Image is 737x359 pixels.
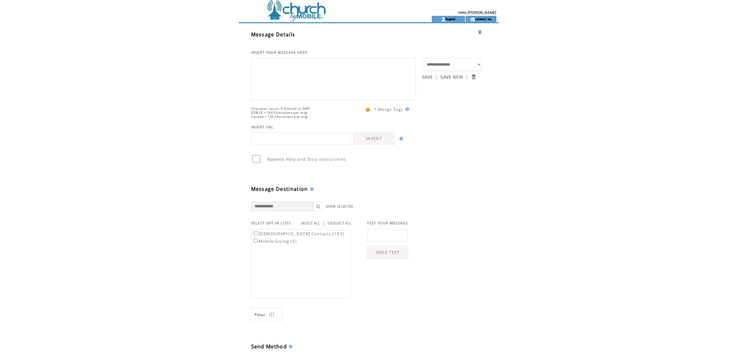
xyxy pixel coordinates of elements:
[326,205,354,209] a: SHOW SELECTED
[267,156,346,162] span: Append Help and Stop instructions
[251,107,310,111] span: Character count: 0 (limited to 640)
[287,345,292,348] img: help.gif
[251,186,308,192] span: Message Destination
[251,221,291,225] span: SELECT OPT-IN LISTS
[466,74,468,80] span: |
[446,17,455,21] a: logout
[252,238,297,244] label: Mobile Giving (3)
[475,17,491,21] a: contact us
[251,343,287,350] span: Send Method
[251,115,308,119] span: Canada = 136 Characters per msg
[353,132,394,145] a: INSERT
[255,312,266,317] span: Show filters
[441,17,446,22] img: account_icon.gif
[440,74,463,80] a: SAVE NEW
[254,239,258,243] input: Mobile Giving (3)
[323,220,325,226] span: |
[365,107,371,112] span: 😀
[251,50,308,55] span: INSERT YOUR MESSAGE HERE
[367,246,408,259] a: SEND TEST
[252,231,345,237] label: [DEMOGRAPHIC_DATA] Contacts (183)
[308,187,314,191] img: help.gif
[328,221,352,225] a: DESELECT ALL
[470,17,475,22] img: contact_us_icon.gif
[367,221,408,225] span: TEST YOUR MESSAGE
[269,308,274,322] img: filters.png
[398,137,403,140] img: help.gif
[251,31,295,38] span: Message Details
[435,74,438,80] span: |
[251,307,282,321] a: Filter
[374,107,403,112] span: * Merge Tags
[254,231,258,235] input: [DEMOGRAPHIC_DATA] Contacts (183)
[422,74,433,80] a: SAVE
[471,74,477,80] input: Submit
[458,11,496,15] span: Hello [PERSON_NAME]
[301,221,320,225] a: SELECT ALL
[403,107,409,111] img: help.gif
[251,111,307,115] span: US&UK = 160 Characters per msg
[251,125,274,129] span: INSERT URL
